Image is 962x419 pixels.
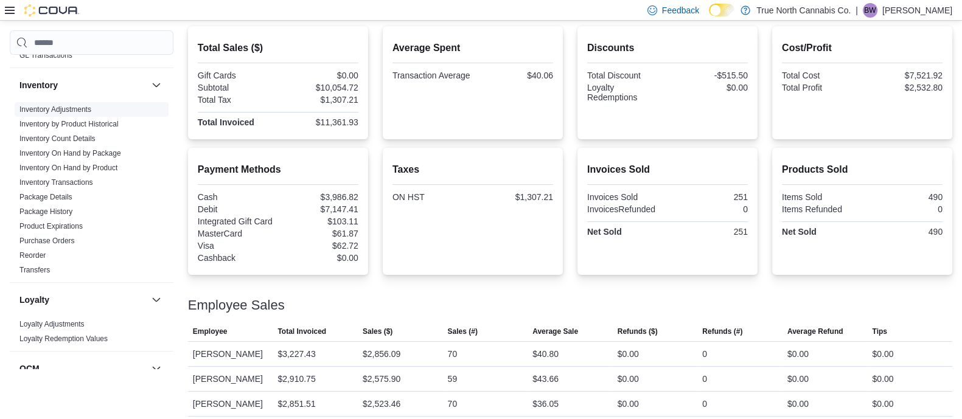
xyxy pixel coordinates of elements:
h2: Taxes [392,162,553,177]
span: Inventory On Hand by Package [19,148,121,158]
div: Items Refunded [782,204,860,214]
a: Inventory by Product Historical [19,120,119,128]
button: Inventory [19,79,147,91]
a: Purchase Orders [19,237,75,245]
h2: Products Sold [782,162,943,177]
div: 251 [670,227,748,237]
div: Total Tax [198,95,276,105]
h2: Payment Methods [198,162,358,177]
div: Cash [198,192,276,202]
div: $62.72 [281,241,358,251]
h2: Total Sales ($) [198,41,358,55]
div: $2,532.80 [865,83,943,92]
div: Cashback [198,253,276,263]
a: Reorder [19,251,46,260]
div: $0.00 [787,396,809,411]
div: Loyalty Redemptions [587,83,665,102]
h3: OCM [19,362,40,375]
div: Total Cost [782,71,860,80]
span: Inventory Count Details [19,134,96,144]
div: $2,910.75 [277,372,315,386]
p: True North Cannabis Co. [756,3,851,18]
div: $103.11 [281,216,358,226]
span: Loyalty Adjustments [19,319,85,329]
div: Inventory [10,102,173,282]
div: $0.00 [618,396,639,411]
div: $0.00 [872,396,893,411]
a: Inventory Adjustments [19,105,91,114]
div: $43.66 [532,372,559,386]
div: $1,307.21 [475,192,553,202]
span: Package History [19,207,72,216]
div: [PERSON_NAME] [188,342,273,366]
h2: Average Spent [392,41,553,55]
span: Inventory by Product Historical [19,119,119,129]
input: Dark Mode [709,4,734,16]
span: Transfers [19,265,50,275]
div: $40.80 [532,347,559,361]
div: $3,986.82 [281,192,358,202]
div: Blaze Willett [863,3,877,18]
span: Sales (#) [448,327,478,336]
span: Sales ($) [363,327,392,336]
div: 490 [865,192,943,202]
div: $2,575.90 [363,372,400,386]
button: OCM [19,362,147,375]
a: GL Transactions [19,51,72,60]
div: Visa [198,241,276,251]
div: Debit [198,204,276,214]
div: Subtotal [198,83,276,92]
div: Invoices Sold [587,192,665,202]
span: Tips [872,327,887,336]
h3: Inventory [19,79,58,91]
div: $1,307.21 [281,95,358,105]
div: $0.00 [787,372,809,386]
span: Inventory Transactions [19,178,93,187]
div: 59 [448,372,458,386]
strong: Total Invoiced [198,117,254,127]
div: $0.00 [872,372,893,386]
div: $2,851.51 [277,396,315,411]
div: Transaction Average [392,71,470,80]
a: Transfers [19,266,50,274]
div: $2,856.09 [363,347,400,361]
div: Loyalty [10,317,173,351]
h2: Invoices Sold [587,162,748,177]
img: Cova [24,4,79,16]
span: Average Sale [532,327,578,336]
button: Loyalty [19,294,147,306]
strong: Net Sold [587,227,622,237]
span: Purchase Orders [19,236,75,246]
span: GL Transactions [19,50,72,60]
a: Loyalty Redemption Values [19,334,108,343]
div: -$515.50 [670,71,748,80]
span: Product Expirations [19,221,83,231]
div: $0.00 [618,347,639,361]
span: BW [864,3,876,18]
div: $0.00 [872,347,893,361]
div: 0 [702,396,707,411]
span: Inventory On Hand by Product [19,163,117,173]
div: $0.00 [787,347,809,361]
div: $7,147.41 [281,204,358,214]
div: Total Discount [587,71,665,80]
div: 0 [702,372,707,386]
button: OCM [149,361,164,376]
div: 0 [670,204,748,214]
div: InvoicesRefunded [587,204,665,214]
div: $36.05 [532,396,559,411]
p: [PERSON_NAME] [882,3,952,18]
div: $0.00 [618,372,639,386]
h3: Employee Sales [188,298,285,313]
span: Loyalty Redemption Values [19,334,108,344]
div: $0.00 [670,83,748,92]
div: ON HST [392,192,470,202]
a: Inventory Count Details [19,134,96,143]
h2: Discounts [587,41,748,55]
div: $7,521.92 [865,71,943,80]
span: Refunds (#) [702,327,742,336]
button: Inventory [149,78,164,92]
div: $0.00 [281,71,358,80]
